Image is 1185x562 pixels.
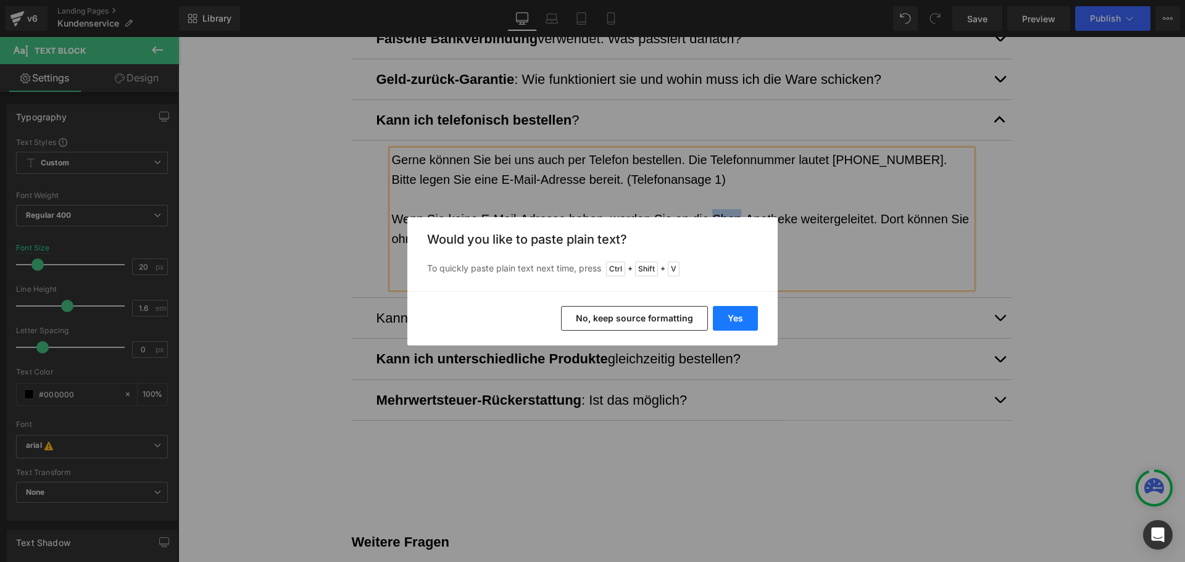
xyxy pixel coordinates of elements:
[427,232,758,247] h3: Would you like to paste plain text?
[198,355,404,371] strong: Mehrwertsteuer-Rückerstattung
[198,352,809,374] p: : Ist das möglich?
[198,31,809,53] p: : Wie funktioniert sie und wohin muss ich die Ware schicken?
[198,35,336,50] b: Geld-zurück-Garantie
[668,262,680,276] span: V
[198,270,809,292] p: Kann auch an eine geliefert werden?
[173,497,272,513] b: Weitere Fragen
[214,113,794,152] p: Gerne können Sie bei uns auch per Telefon bestellen. Die Telefonnummer lautet [PHONE_NUMBER]. Bit...
[311,273,388,289] strong: Packstation
[198,72,809,94] p: ?
[214,172,794,212] p: Wenn Sie keine E-Mail-Adresse haben, werden Sie an die Shop-Apotheke weitergeleitet. Dort können ...
[606,262,625,276] span: Ctrl
[628,263,633,275] span: +
[713,306,758,331] button: Yes
[561,306,708,331] button: No, keep source formatting
[198,311,809,333] p: gleichzeitig bestellen?
[427,262,758,276] p: To quickly paste plain text next time, press
[660,263,665,275] span: +
[198,75,394,91] strong: Kann ich telefonisch bestellen
[1143,520,1173,550] div: Open Intercom Messenger
[173,522,834,542] p: Bei allen weiteren Fragen zur Biovolen Aktiv Harzsalbe wenden Sie sich bitte per E-Mail an:
[198,314,430,329] strong: Kann ich unterschiedliche Produkte
[635,262,658,276] span: Shift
